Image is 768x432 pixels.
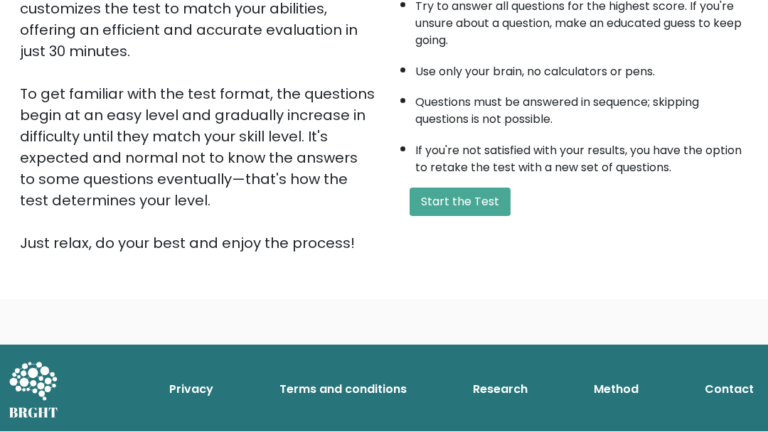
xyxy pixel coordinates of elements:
[415,136,748,177] li: If you're not satisfied with your results, you have the option to retake the test with a new set ...
[415,87,748,129] li: Questions must be answered in sequence; skipping questions is not possible.
[164,376,219,404] a: Privacy
[274,376,412,404] a: Terms and conditions
[699,376,759,404] a: Contact
[415,57,748,81] li: Use only your brain, no calculators or pens.
[410,188,511,217] button: Start the Test
[467,376,533,404] a: Research
[588,376,644,404] a: Method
